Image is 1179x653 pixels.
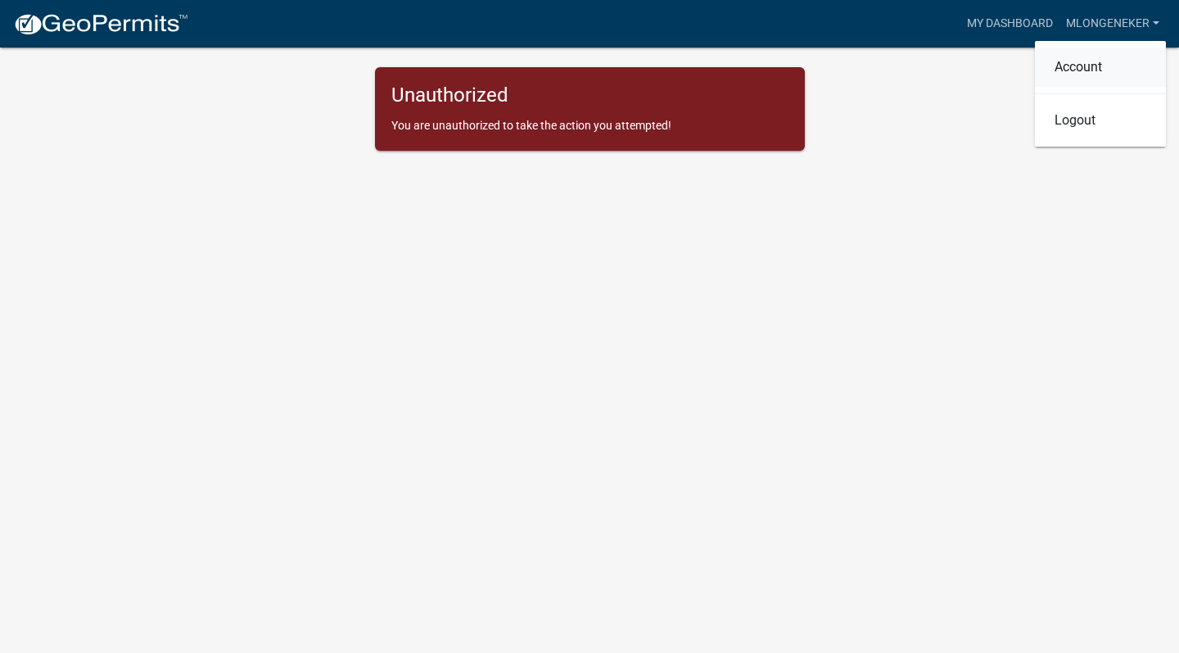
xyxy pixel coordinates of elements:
a: My Dashboard [960,8,1059,39]
h5: Unauthorized [391,84,788,107]
div: mlongeneker [1035,41,1166,147]
a: Account [1035,48,1166,87]
a: mlongeneker [1059,8,1166,39]
a: Logout [1035,101,1166,140]
p: You are unauthorized to take the action you attempted! [391,117,788,134]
